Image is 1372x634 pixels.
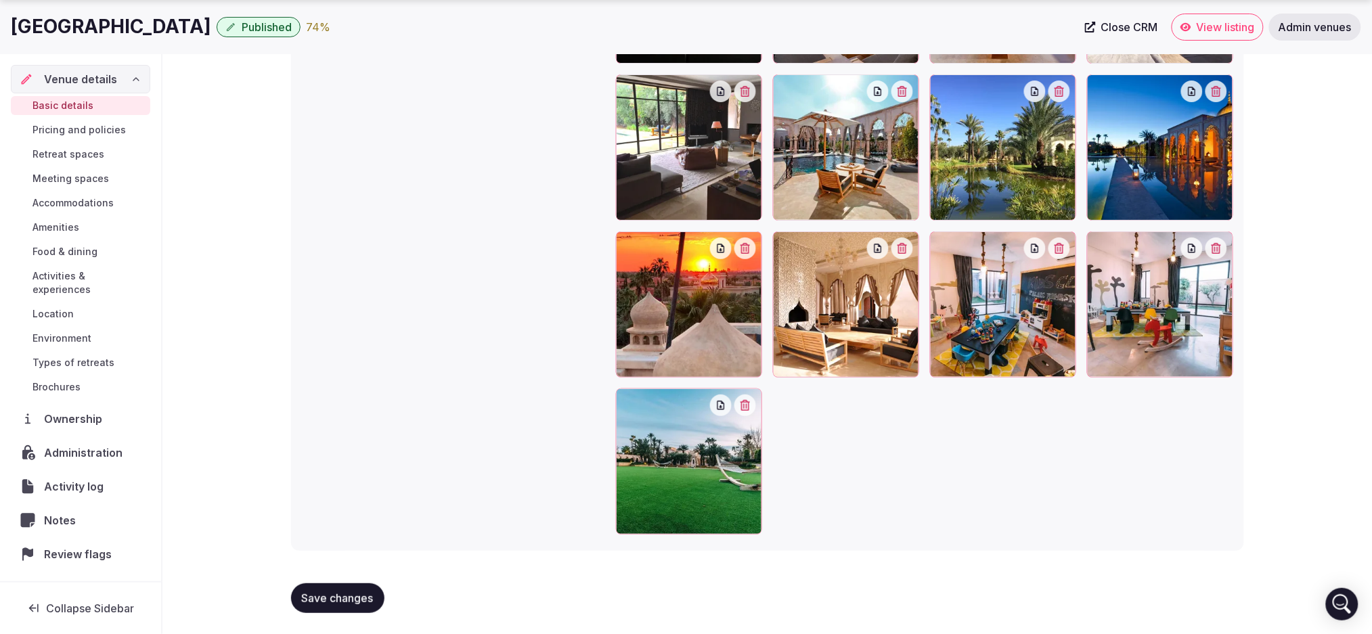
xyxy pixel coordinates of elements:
a: Types of retreats [11,353,150,372]
span: Ownership [44,411,108,427]
a: Close CRM [1077,14,1166,41]
span: Activity log [44,478,109,495]
button: Transfer venue [11,574,150,602]
span: Retreat spaces [32,148,104,161]
div: imgi_481_148411021.jpg [1087,231,1233,378]
div: Open Intercom Messenger [1326,588,1358,620]
span: Collapse Sidebar [46,602,134,615]
button: Save changes [291,583,384,613]
button: 74% [306,19,330,35]
a: Retreat spaces [11,145,150,164]
span: Pricing and policies [32,123,126,137]
div: 74 % [306,19,330,35]
a: Admin venues [1269,14,1361,41]
div: imgi_478_148411017.jpg [930,231,1076,378]
span: View listing [1197,20,1255,34]
span: Amenities [32,221,79,234]
span: Basic details [32,99,93,112]
span: Brochures [32,380,81,394]
a: Activity log [11,472,150,501]
a: Location [11,304,150,323]
span: Published [242,20,292,34]
span: Transfer venue [44,580,127,596]
a: Brochures [11,378,150,397]
span: Environment [32,332,91,345]
div: imgi_484_148411024.jpg [616,388,762,535]
span: Venue details [44,71,117,87]
span: Location [32,307,74,321]
button: Published [217,17,301,37]
a: Pricing and policies [11,120,150,139]
h1: [GEOGRAPHIC_DATA] [11,14,211,40]
span: Save changes [302,591,374,605]
span: Accommodations [32,196,114,210]
a: Accommodations [11,194,150,212]
a: Food & dining [11,242,150,261]
span: Notes [44,512,81,528]
div: imgi_710_entree-principale.jpg [1087,74,1233,221]
a: View listing [1172,14,1264,41]
span: Food & dining [32,245,97,258]
a: Meeting spaces [11,169,150,188]
a: Environment [11,329,150,348]
a: Administration [11,438,150,467]
span: Close CRM [1101,20,1158,34]
a: Amenities [11,218,150,237]
div: imgi_472_148411003.jpg [616,231,762,378]
a: Review flags [11,540,150,568]
span: Review flags [44,546,117,562]
a: Activities & experiences [11,267,150,299]
button: Collapse Sidebar [11,593,150,623]
a: Basic details [11,96,150,115]
span: Types of retreats [32,356,114,369]
span: Administration [44,445,128,461]
span: Meeting spaces [32,172,109,185]
div: imgi_663_part-of-the-garden.jpg [930,74,1076,221]
div: imgi_720_espace-the.jpg [773,231,919,378]
span: Admin venues [1279,20,1352,34]
a: Notes [11,506,150,535]
span: Activities & experiences [32,269,145,296]
div: imgi_463_148424811.jpg [773,74,919,221]
div: imgi_648_our-villa.jpg [616,74,762,221]
a: Ownership [11,405,150,433]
